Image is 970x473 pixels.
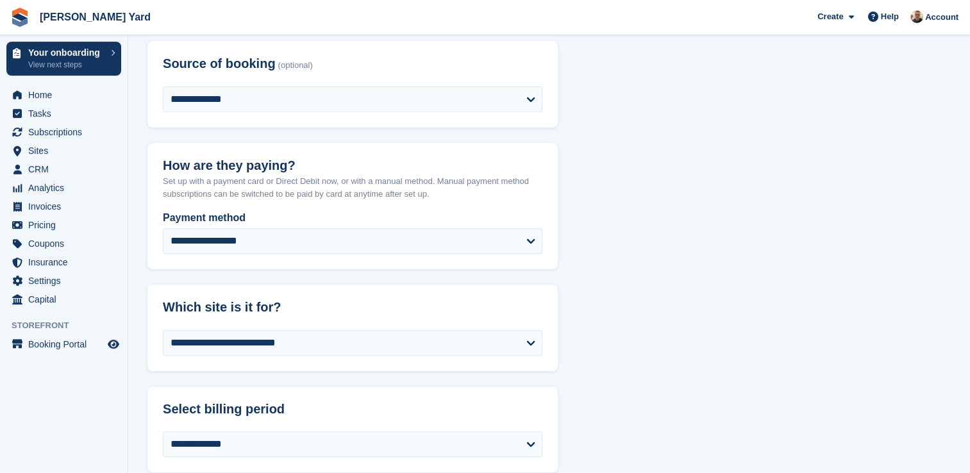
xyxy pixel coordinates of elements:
a: menu [6,335,121,353]
a: menu [6,142,121,160]
img: stora-icon-8386f47178a22dfd0bd8f6a31ec36ba5ce8667c1dd55bd0f319d3a0aa187defe.svg [10,8,29,27]
span: Help [881,10,899,23]
a: menu [6,290,121,308]
a: menu [6,179,121,197]
a: menu [6,86,121,104]
label: Payment method [163,210,542,226]
p: Set up with a payment card or Direct Debit now, or with a manual method. Manual payment method su... [163,175,542,200]
span: Invoices [28,197,105,215]
a: menu [6,216,121,234]
h2: Select billing period [163,402,542,417]
a: menu [6,160,121,178]
span: Sites [28,142,105,160]
a: menu [6,123,121,141]
a: menu [6,104,121,122]
span: Subscriptions [28,123,105,141]
a: menu [6,197,121,215]
span: Analytics [28,179,105,197]
a: [PERSON_NAME] Yard [35,6,156,28]
a: menu [6,235,121,253]
a: menu [6,272,121,290]
span: Source of booking [163,56,276,71]
h2: Which site is it for? [163,300,542,315]
span: Capital [28,290,105,308]
span: Settings [28,272,105,290]
span: Tasks [28,104,105,122]
span: Storefront [12,319,128,332]
p: Your onboarding [28,48,105,57]
span: CRM [28,160,105,178]
img: Si Allen [910,10,923,23]
h2: How are they paying? [163,158,542,173]
a: menu [6,253,121,271]
span: Create [817,10,843,23]
span: Insurance [28,253,105,271]
a: Your onboarding View next steps [6,42,121,76]
span: Pricing [28,216,105,234]
span: Coupons [28,235,105,253]
span: Account [925,11,958,24]
span: (optional) [278,61,313,71]
span: Booking Portal [28,335,105,353]
p: View next steps [28,59,105,71]
span: Home [28,86,105,104]
a: Preview store [106,336,121,352]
